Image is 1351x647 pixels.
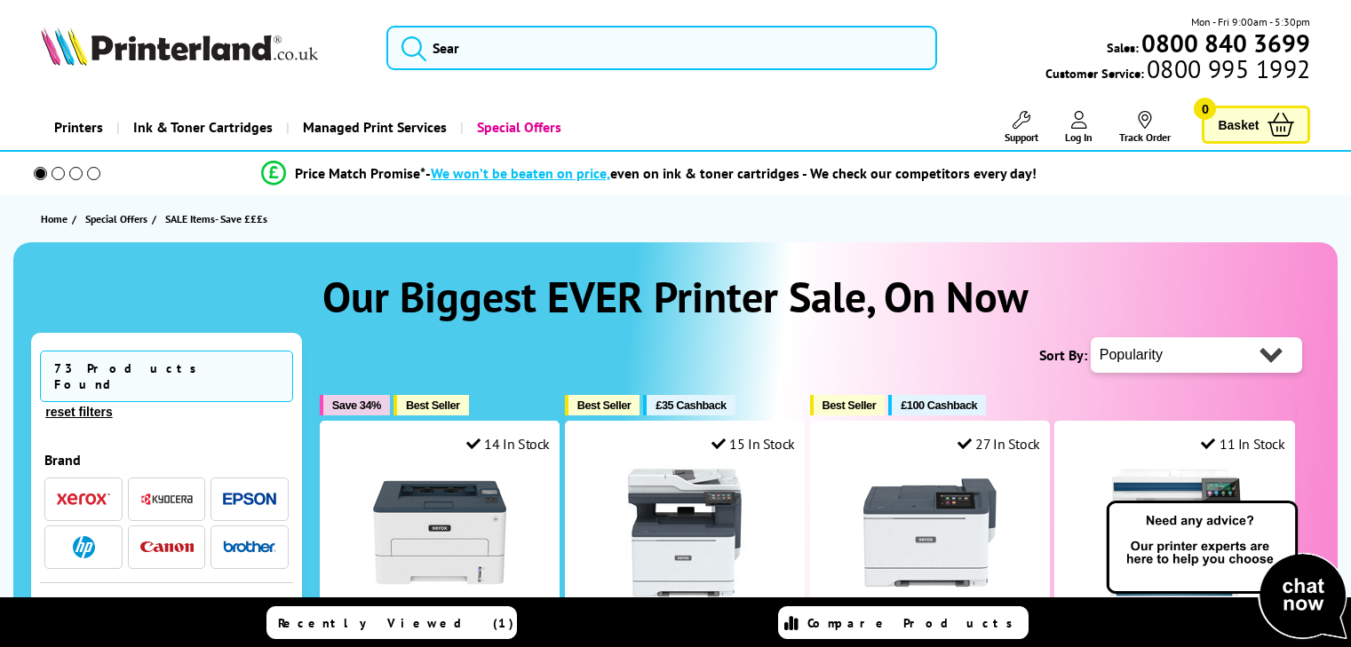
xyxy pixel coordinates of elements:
[1107,39,1139,56] span: Sales:
[1202,106,1310,144] a: Basket 0
[41,27,364,69] a: Printerland Logo
[116,105,286,150] a: Ink & Toner Cartridges
[386,26,937,70] input: Sear
[41,209,72,228] a: Home
[1045,60,1310,82] span: Customer Service:
[425,164,1037,182] div: - even on ink & toner cartridges - We check our competitors every day!
[286,105,460,150] a: Managed Print Services
[1194,98,1216,120] span: 0
[133,105,273,150] span: Ink & Toner Cartridges
[40,404,117,420] button: reset filters
[565,395,640,415] button: Best Seller
[9,158,1289,189] li: modal_Promise
[135,487,199,511] button: Kyocera
[643,395,735,415] button: £35 Cashback
[320,395,390,415] button: Save 34%
[807,615,1022,631] span: Compare Products
[41,105,116,150] a: Printers
[135,535,199,559] button: Canon
[44,451,289,469] div: Brand
[140,493,194,506] img: Kyocera
[888,395,986,415] button: £100 Cashback
[223,493,276,506] img: Epson
[958,435,1040,453] div: 27 In Stock
[218,535,282,559] button: Brother
[577,398,632,412] span: Best Seller
[52,535,115,559] button: HP
[73,536,95,558] img: HP
[863,585,997,603] a: Xerox C410
[40,351,293,402] span: 73 Products Found
[1144,60,1310,77] span: 0800 995 1992
[278,615,514,631] span: Recently Viewed (1)
[295,164,425,182] span: Price Match Promise*
[863,466,997,599] img: Xerox C410
[373,585,506,603] a: Xerox B230
[1102,498,1351,643] img: Open Live Chat window
[1141,27,1310,59] b: 0800 840 3699
[85,209,152,228] a: Special Offers
[778,606,1029,639] a: Compare Products
[466,435,550,453] div: 14 In Stock
[52,487,115,511] button: Xerox
[1108,466,1241,599] img: HP Color LaserJet Pro MFP 4302dw
[823,398,877,412] span: Best Seller
[1039,346,1087,364] span: Sort By:
[41,27,318,66] img: Printerland Logo
[332,398,381,412] span: Save 34%
[1005,130,1038,144] span: Support
[31,269,1320,324] h1: Our Biggest EVER Printer Sale, On Now
[1191,13,1310,30] span: Mon - Fri 9:00am - 5:30pm
[406,398,460,412] span: Best Seller
[218,487,282,511] button: Epson
[1218,113,1259,137] span: Basket
[901,398,977,412] span: £100 Cashback
[266,606,517,639] a: Recently Viewed (1)
[460,105,575,150] a: Special Offers
[810,395,886,415] button: Best Seller
[1119,111,1171,144] a: Track Order
[618,466,751,599] img: Xerox C325
[140,541,194,553] img: Canon
[711,435,795,453] div: 15 In Stock
[656,398,726,412] span: £35 Cashback
[1065,111,1093,144] a: Log In
[165,212,267,225] span: SALE Items- Save £££s
[85,209,147,228] span: Special Offers
[223,540,276,553] img: Brother
[1201,435,1284,453] div: 11 In Stock
[431,164,610,182] span: We won’t be beaten on price,
[393,395,469,415] button: Best Seller
[1139,35,1310,51] a: 0800 840 3699
[57,493,110,505] img: Xerox
[373,466,506,599] img: Xerox B230
[1065,130,1093,144] span: Log In
[618,585,751,603] a: Xerox C325
[1005,111,1038,144] a: Support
